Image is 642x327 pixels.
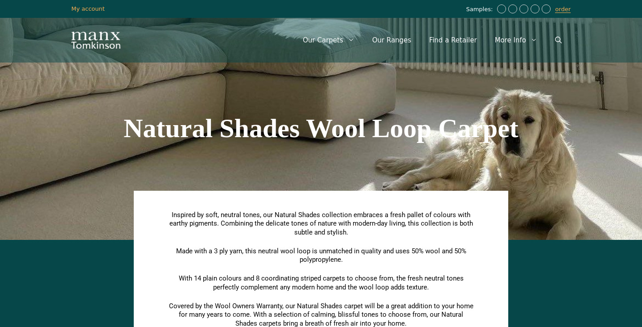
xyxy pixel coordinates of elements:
h1: Natural Shades Wool Loop Carpet [71,115,571,142]
span: With 14 plain colours and 8 coordinating striped carpets to choose from, the fresh neutral tones ... [179,274,464,291]
nav: Primary [294,27,571,54]
a: Our Ranges [363,27,420,54]
span: Inspired by soft, neutral tones, our Natural Shades collection embraces a fresh pallet of colours... [169,211,473,236]
a: More Info [486,27,546,54]
a: order [555,6,571,13]
span: Samples: [466,6,495,13]
img: Manx Tomkinson [71,32,120,49]
a: Open Search Bar [546,27,571,54]
a: Our Carpets [294,27,363,54]
a: My account [71,5,105,12]
span: Made with a 3 ply yarn, this neutral wool loop is unmatched in quality and uses 50% wool and 50% ... [176,247,466,264]
a: Find a Retailer [420,27,486,54]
